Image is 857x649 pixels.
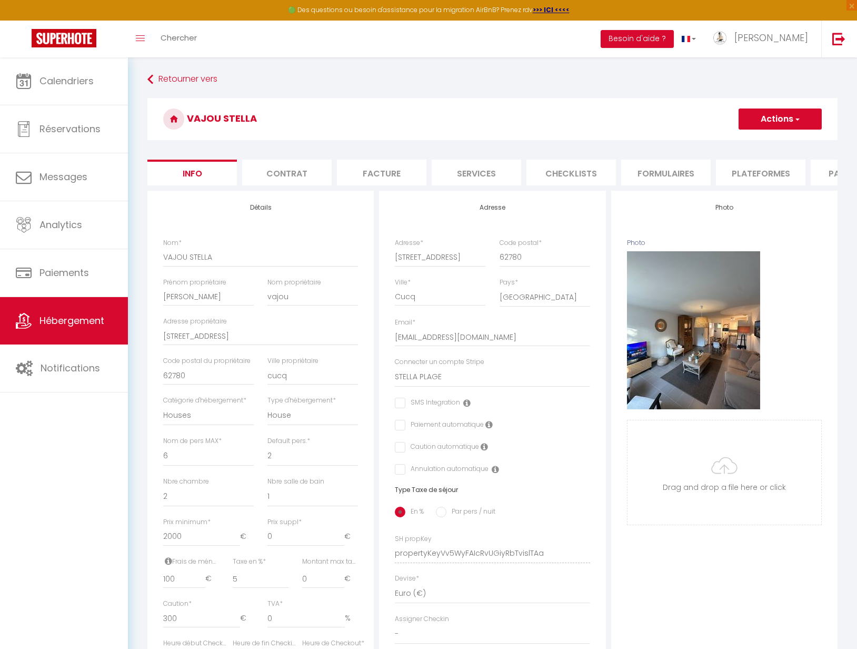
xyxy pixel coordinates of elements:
[39,266,89,279] span: Paiements
[39,74,94,87] span: Calendriers
[832,32,845,45] img: logout
[165,557,172,565] i: Frais de ménage
[344,569,358,588] span: €
[163,238,182,248] label: Nom
[704,21,821,57] a: ... [PERSON_NAME]
[163,396,246,406] label: Catégorie d'hébergement
[147,70,838,89] a: Retourner vers
[432,160,521,185] li: Services
[716,160,805,185] li: Plateformes
[242,160,332,185] li: Contrat
[163,557,219,567] label: Frais de ménage
[39,170,87,183] span: Messages
[267,396,336,406] label: Type d'hébergement
[41,361,100,375] span: Notifications
[302,638,364,648] label: Heure de Checkout
[233,557,266,567] label: Taxe en %
[395,318,415,328] label: Email
[163,436,222,446] label: Nom de pers MAX
[163,599,192,609] label: Caution
[395,574,419,584] label: Devise
[267,436,310,446] label: Default pers.
[233,569,288,588] input: Taxe en %
[344,527,358,546] span: €
[395,486,590,494] h6: Type Taxe de séjour
[395,238,423,248] label: Adresse
[627,204,822,211] h4: Photo
[147,160,237,185] li: Info
[302,569,344,588] input: Montant max taxe séjour
[302,557,358,567] label: Montant max taxe séjour
[405,442,479,454] label: Caution automatique
[533,5,570,14] a: >>> ICI <<<<
[395,278,411,288] label: Ville
[395,357,484,367] label: Connecter un compte Stripe
[161,32,197,43] span: Chercher
[163,517,211,527] label: Prix minimum
[163,317,227,327] label: Adresse propriétaire
[739,109,822,130] button: Actions
[163,204,358,211] h4: Détails
[337,160,426,185] li: Facture
[39,122,101,135] span: Réservations
[267,278,321,288] label: Nom propriétaire
[153,21,205,57] a: Chercher
[147,98,838,140] h3: VAJOU STELLA
[395,534,432,544] label: SH propKey
[405,420,484,431] label: Paiement automatique
[240,609,254,628] span: €
[712,30,728,46] img: ...
[345,609,358,628] span: %
[734,31,808,44] span: [PERSON_NAME]
[163,278,226,288] label: Prénom propriétaire
[395,204,590,211] h4: Adresse
[395,614,449,624] label: Assigner Checkin
[627,238,645,248] label: Photo
[267,599,283,609] label: TVA
[240,527,254,546] span: €
[405,507,424,518] label: En %
[621,160,711,185] li: Formulaires
[39,314,104,327] span: Hébergement
[500,278,518,288] label: Pays
[601,30,674,48] button: Besoin d'aide ?
[526,160,616,185] li: Checklists
[163,477,209,487] label: Nbre chambre
[500,238,542,248] label: Code postal
[267,517,302,527] label: Prix suppl
[39,218,82,231] span: Analytics
[267,477,324,487] label: Nbre salle de bain
[32,29,96,47] img: Super Booking
[163,638,226,648] label: Heure début Checkin
[446,507,495,518] label: Par pers / nuit
[205,569,219,588] span: €
[233,638,295,648] label: Heure de fin Checkin
[267,356,318,366] label: Ville propriétaire
[163,356,251,366] label: Code postal du propriétaire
